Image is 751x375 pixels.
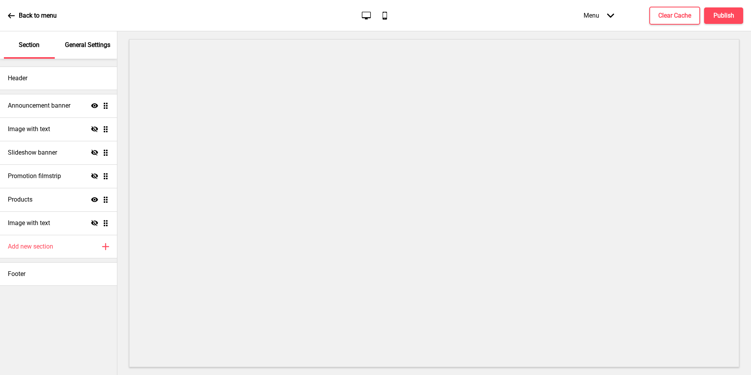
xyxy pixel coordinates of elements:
[65,41,110,49] p: General Settings
[8,242,53,251] h4: Add new section
[8,148,57,157] h4: Slideshow banner
[8,74,27,83] h4: Header
[8,219,50,227] h4: Image with text
[19,11,57,20] p: Back to menu
[8,101,70,110] h4: Announcement banner
[704,7,743,24] button: Publish
[19,41,40,49] p: Section
[576,4,622,27] div: Menu
[8,270,25,278] h4: Footer
[8,172,61,180] h4: Promotion filmstrip
[658,11,691,20] h4: Clear Cache
[8,195,32,204] h4: Products
[649,7,700,25] button: Clear Cache
[713,11,734,20] h4: Publish
[8,125,50,133] h4: Image with text
[8,5,57,26] a: Back to menu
